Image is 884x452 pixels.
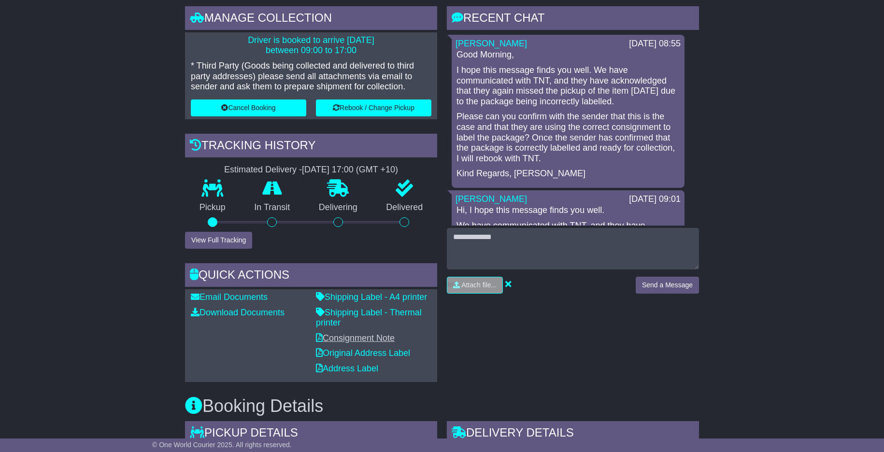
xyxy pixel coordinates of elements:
a: Address Label [316,364,378,373]
a: Shipping Label - A4 printer [316,292,427,302]
p: Hi, I hope this message finds you well. [456,205,680,216]
a: Original Address Label [316,348,410,358]
p: Pickup [185,202,240,213]
p: * Third Party (Goods being collected and delivered to third party addresses) please send all atta... [191,61,431,92]
div: Delivery Details [447,421,699,447]
div: Manage collection [185,6,437,32]
button: Cancel Booking [191,99,306,116]
p: Kind Regards, [PERSON_NAME] [456,169,680,179]
a: [PERSON_NAME] [456,194,527,204]
p: Delivered [372,202,438,213]
p: Good Morning, [456,50,680,60]
div: Pickup Details [185,421,437,447]
p: Delivering [304,202,372,213]
a: Shipping Label - Thermal printer [316,308,422,328]
div: Quick Actions [185,263,437,289]
button: Send a Message [636,277,699,294]
p: Driver is booked to arrive [DATE] between 09:00 to 17:00 [191,35,431,56]
p: I hope this message finds you well. We have communicated with TNT, and they have acknowledged tha... [456,65,680,107]
div: Estimated Delivery - [185,165,437,175]
p: We have communicated with TNT, and they have acknowledged that they missed the pickup of the pack... [456,221,680,252]
h3: Booking Details [185,396,699,416]
div: [DATE] 09:01 [629,194,681,205]
div: Tracking history [185,134,437,160]
button: View Full Tracking [185,232,252,249]
a: Email Documents [191,292,268,302]
a: [PERSON_NAME] [456,39,527,48]
div: RECENT CHAT [447,6,699,32]
p: Please can you confirm with the sender that this is the case and that they are using the correct ... [456,112,680,164]
a: Consignment Note [316,333,395,343]
div: [DATE] 08:55 [629,39,681,49]
span: © One World Courier 2025. All rights reserved. [152,441,292,449]
button: Rebook / Change Pickup [316,99,431,116]
a: Download Documents [191,308,285,317]
p: In Transit [240,202,305,213]
div: [DATE] 17:00 (GMT +10) [302,165,398,175]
